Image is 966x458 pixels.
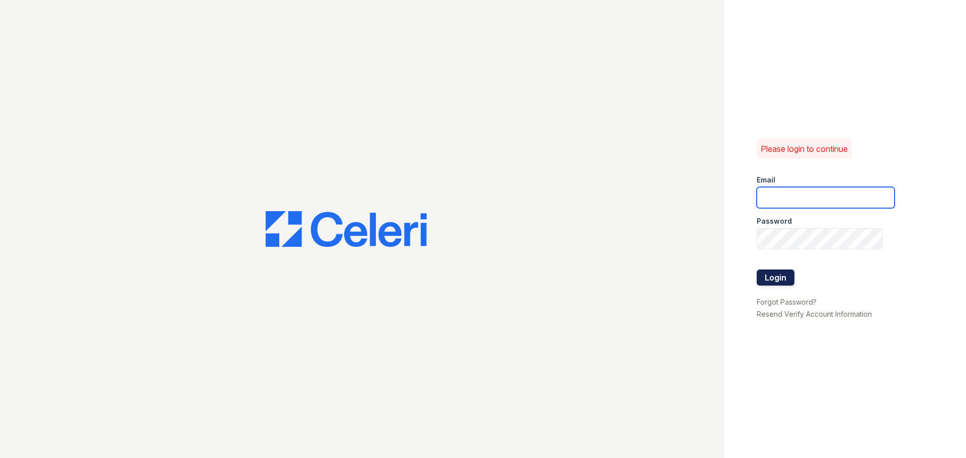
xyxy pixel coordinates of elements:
button: Login [757,269,794,286]
p: Please login to continue [761,143,848,155]
label: Password [757,216,792,226]
a: Resend Verify Account Information [757,310,872,318]
img: CE_Logo_Blue-a8612792a0a2168367f1c8372b55b34899dd931a85d93a1a3d3e32e68fde9ad4.png [266,211,427,247]
label: Email [757,175,775,185]
a: Forgot Password? [757,298,817,306]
